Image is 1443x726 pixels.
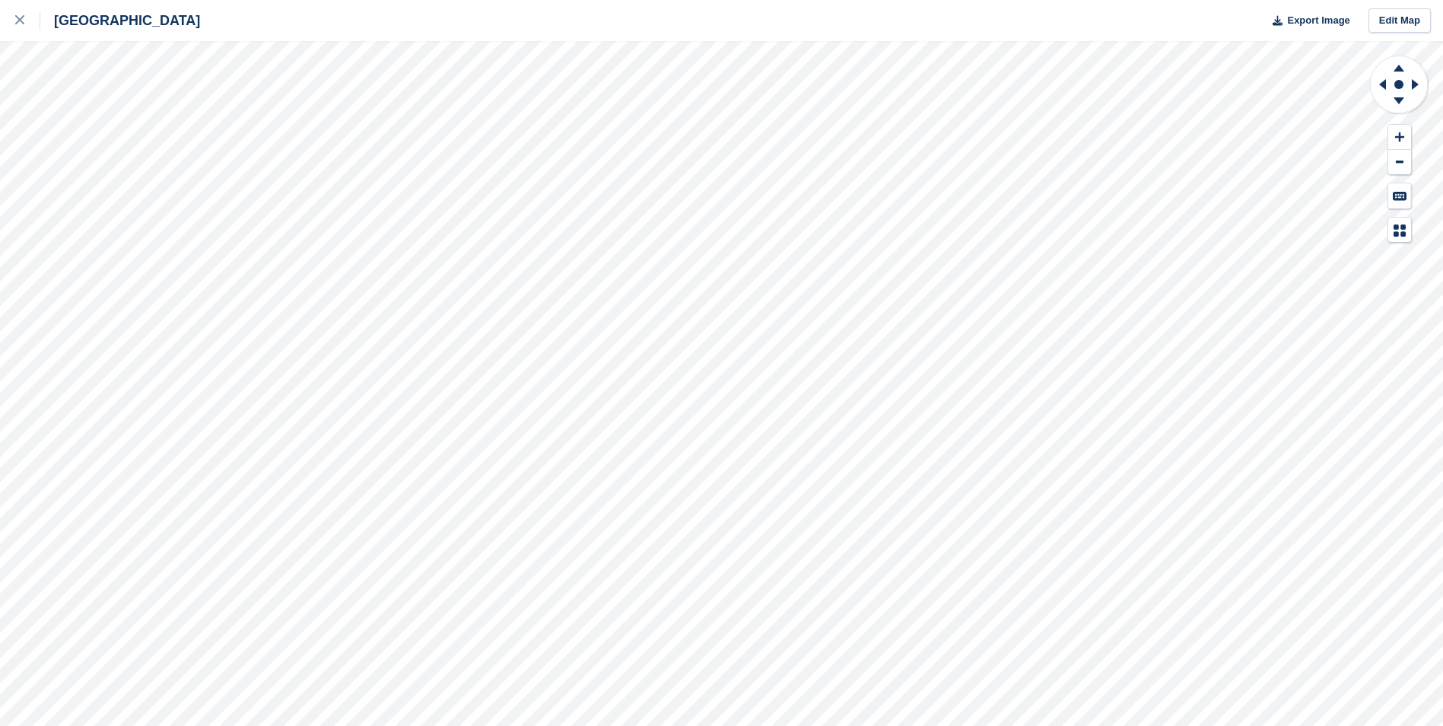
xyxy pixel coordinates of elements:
button: Export Image [1263,8,1350,33]
button: Zoom Out [1388,150,1411,175]
button: Keyboard Shortcuts [1388,183,1411,209]
button: Zoom In [1388,125,1411,150]
span: Export Image [1287,13,1349,28]
button: Map Legend [1388,218,1411,243]
a: Edit Map [1368,8,1431,33]
div: [GEOGRAPHIC_DATA] [40,11,200,30]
